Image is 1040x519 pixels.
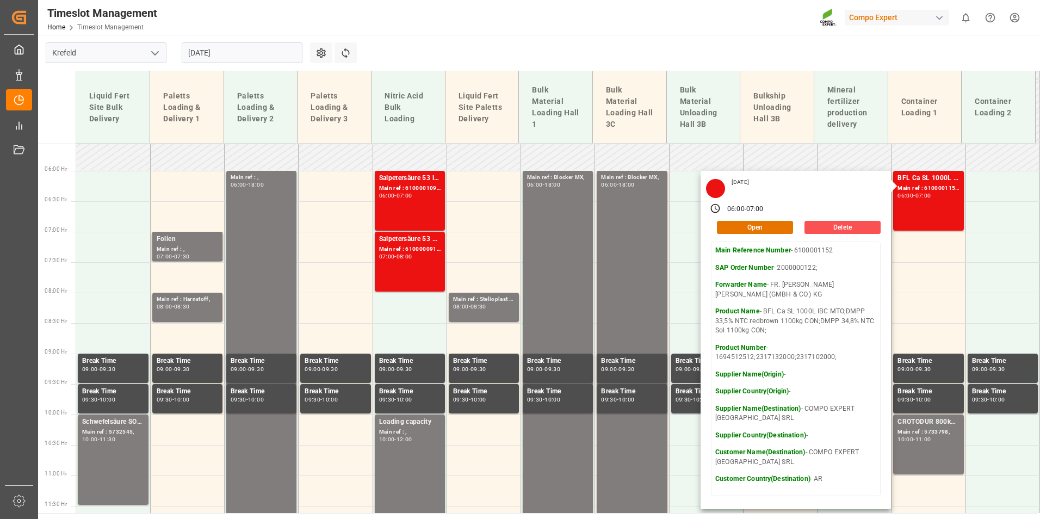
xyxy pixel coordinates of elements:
span: 08:30 Hr [45,318,67,324]
div: Liquid Fert Site Paletts Delivery [454,86,510,129]
div: 09:30 [601,397,617,402]
div: - [913,437,915,442]
div: 09:30 [676,397,691,402]
div: 09:00 [972,367,988,372]
div: - [543,182,544,187]
div: - [469,304,471,309]
div: Loading capacity [379,417,441,428]
div: 06:00 [601,182,617,187]
div: - [987,397,989,402]
button: Open [717,221,793,234]
div: 09:30 [471,367,486,372]
div: - [617,397,618,402]
div: - [320,367,322,372]
div: Main ref : 6100000917, 2000000957; [379,245,441,254]
div: - [98,397,100,402]
p: - FR. [PERSON_NAME] [PERSON_NAME] (GMBH & CO.) KG [715,280,876,299]
p: - BFL Ca SL 1000L IBC MTO;DMPP 33,5% NTC redbrown 1100kg CON;DMPP 34,8% NTC Sol 1100kg CON; [715,307,876,336]
strong: Product Number [715,344,766,351]
div: 10:00 [248,397,264,402]
div: 09:00 [157,367,172,372]
div: 10:00 [897,437,913,442]
button: Delete [804,221,881,234]
div: - [394,437,396,442]
div: Liquid Fert Site Bulk Delivery [85,86,141,129]
div: Folien [157,234,218,245]
strong: Product Name [715,307,760,315]
div: Main ref : Blocker MX, [527,173,589,182]
div: - [469,397,471,402]
div: Paletts Loading & Delivery 3 [306,86,362,129]
div: - [246,182,248,187]
div: 10:00 [471,397,486,402]
div: - [394,397,396,402]
p: - [715,387,876,397]
div: 06:00 [527,182,543,187]
div: - [172,254,174,259]
div: Break Time [972,386,1033,397]
span: 10:30 Hr [45,440,67,446]
div: 09:00 [379,367,395,372]
div: 09:00 [601,367,617,372]
div: Main ref : Blocker MX, [601,173,663,182]
button: Help Center [978,5,1002,30]
div: 18:00 [618,182,634,187]
button: show 0 new notifications [954,5,978,30]
strong: Supplier Country(Destination) [715,431,806,439]
div: Container Loading 1 [897,91,953,123]
div: Salpetersäure 53 lose; [379,173,441,184]
div: Main ref : 5733798, [897,428,959,437]
div: - [745,205,746,214]
div: 10:00 [915,397,931,402]
div: 07:00 [157,254,172,259]
div: Salpetersäure 53 CO2-reduziert lose; [379,234,441,245]
div: Break Time [527,386,589,397]
div: 10:00 [544,397,560,402]
div: 10:00 [618,397,634,402]
div: 09:30 [989,367,1005,372]
div: Break Time [527,356,589,367]
div: 07:00 [915,193,931,198]
div: 10:00 [693,397,709,402]
div: - [617,182,618,187]
div: Main ref : 5732545, [82,428,144,437]
span: 09:30 Hr [45,379,67,385]
div: 08:00 [157,304,172,309]
div: Break Time [453,356,515,367]
strong: Supplier Country(Origin) [715,387,789,395]
div: 08:00 [397,254,412,259]
div: 09:30 [453,397,469,402]
p: - [715,370,876,380]
div: 06:00 [897,193,913,198]
div: 09:30 [527,397,543,402]
div: - [691,397,692,402]
div: 08:30 [471,304,486,309]
div: CROTODUR 800kg C-TYPE BB JP; [897,417,959,428]
div: 09:00 [676,367,691,372]
div: 08:30 [174,304,190,309]
div: Break Time [82,386,144,397]
span: 07:30 Hr [45,257,67,263]
div: 09:30 [100,367,115,372]
div: 09:00 [897,367,913,372]
div: 09:00 [453,367,469,372]
div: 10:00 [322,397,338,402]
div: 09:00 [527,367,543,372]
div: - [246,367,248,372]
div: 09:30 [322,367,338,372]
div: 10:00 [174,397,190,402]
span: 09:00 Hr [45,349,67,355]
span: 11:00 Hr [45,471,67,477]
div: Break Time [972,356,1033,367]
strong: Customer Country(Destination) [715,475,810,483]
div: Break Time [157,386,218,397]
div: - [469,367,471,372]
div: Bulk Material Unloading Hall 3B [676,80,732,134]
div: 06:00 [727,205,745,214]
div: - [913,397,915,402]
div: 06:00 [379,193,395,198]
p: - COMPO EXPERT [GEOGRAPHIC_DATA] SRL [715,448,876,467]
button: Compo Expert [845,7,954,28]
div: - [617,367,618,372]
div: 09:30 [915,367,931,372]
